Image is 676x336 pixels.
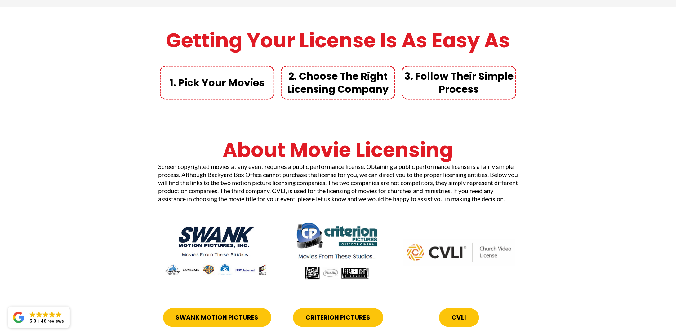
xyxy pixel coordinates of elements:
h1: Getting Your License Is As Easy As [158,28,518,53]
h1: 3. Follow their simple process [404,70,514,95]
span: CVLI [452,313,466,322]
a: CVLI [439,308,479,327]
h1: 2. Choose the right licensing company [283,70,393,95]
a: Criterion Pictures [293,308,383,327]
span: Swank Motion Pictures [176,313,259,322]
h1: Screen copyrighted movies at any event requires a public performance license. Obtaining a public ... [158,163,518,203]
a: Close GoogleGoogleGoogleGoogleGoogle 5.046 reviews [8,307,70,328]
a: Swank Motion Pictures [163,308,271,327]
h1: 1. Pick your movies [162,76,272,89]
h1: About Movie Licensing [158,137,518,163]
span: Criterion Pictures [306,313,371,322]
